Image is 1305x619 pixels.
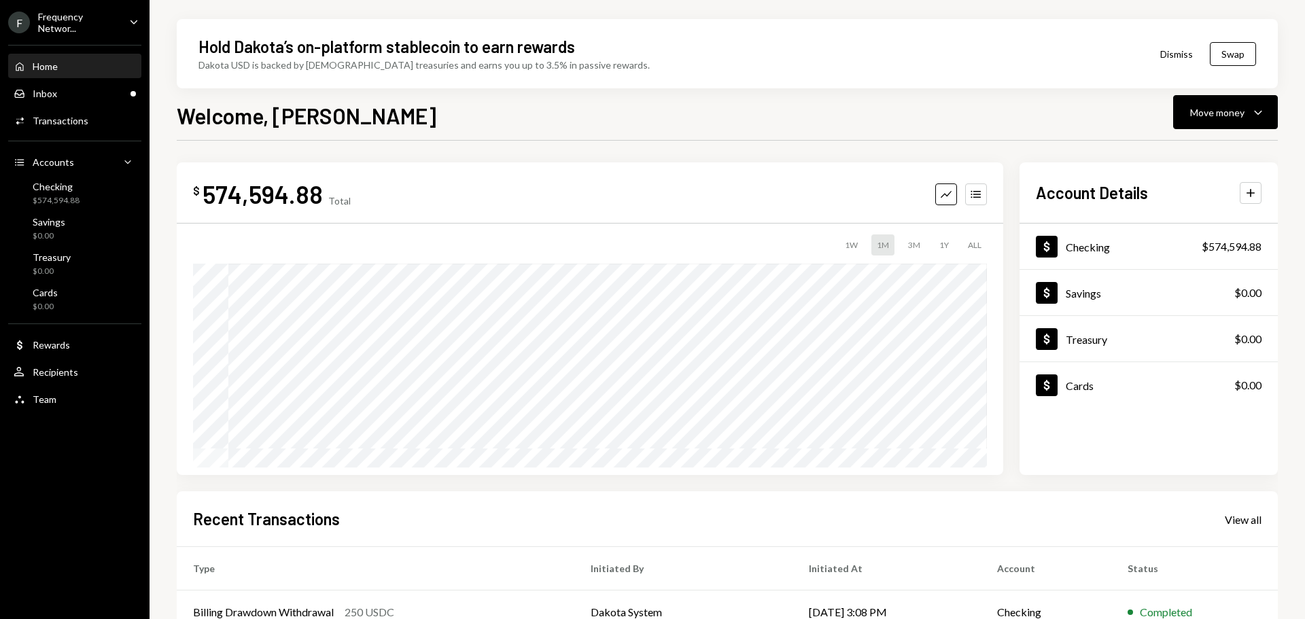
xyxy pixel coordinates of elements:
a: Savings$0.00 [8,212,141,245]
div: Savings [1066,287,1101,300]
h2: Account Details [1036,181,1148,204]
th: Type [177,547,574,590]
div: Dakota USD is backed by [DEMOGRAPHIC_DATA] treasuries and earns you up to 3.5% in passive rewards. [198,58,650,72]
div: $0.00 [33,230,65,242]
div: 3M [903,234,926,255]
div: Recipients [33,366,78,378]
div: View all [1225,513,1261,527]
a: Cards$0.00 [1020,362,1278,408]
div: $0.00 [1234,331,1261,347]
div: Treasury [33,251,71,263]
div: Move money [1190,105,1245,120]
div: $0.00 [33,266,71,277]
div: Treasury [1066,333,1107,346]
div: F [8,12,30,33]
div: Checking [33,181,80,192]
a: Checking$574,594.88 [8,177,141,209]
a: Team [8,387,141,411]
div: Home [33,60,58,72]
div: Cards [33,287,58,298]
a: Transactions [8,108,141,132]
div: Total [328,195,351,207]
div: 1Y [934,234,954,255]
th: Initiated At [793,547,981,590]
a: View all [1225,512,1261,527]
div: Hold Dakota’s on-platform stablecoin to earn rewards [198,35,575,58]
div: $ [193,184,200,198]
div: ALL [962,234,987,255]
div: Cards [1066,379,1094,392]
button: Dismiss [1143,38,1210,70]
a: Cards$0.00 [8,283,141,315]
a: Accounts [8,149,141,174]
button: Move money [1173,95,1278,129]
div: Checking [1066,241,1110,253]
button: Swap [1210,42,1256,66]
div: $0.00 [1234,377,1261,393]
a: Treasury$0.00 [1020,316,1278,361]
div: $574,594.88 [1202,238,1261,255]
div: $0.00 [33,301,58,313]
a: Rewards [8,332,141,357]
div: $574,594.88 [33,195,80,207]
th: Initiated By [574,547,793,590]
div: Team [33,393,56,405]
h1: Welcome, [PERSON_NAME] [177,102,436,129]
div: Rewards [33,339,70,351]
div: 1W [839,234,863,255]
div: Inbox [33,88,57,99]
div: Transactions [33,115,88,126]
a: Home [8,54,141,78]
div: 1M [871,234,894,255]
a: Checking$574,594.88 [1020,224,1278,269]
a: Inbox [8,81,141,105]
a: Recipients [8,359,141,384]
th: Account [981,547,1111,590]
a: Savings$0.00 [1020,270,1278,315]
div: Accounts [33,156,74,168]
div: Frequency Networ... [38,11,118,34]
a: Treasury$0.00 [8,247,141,280]
div: $0.00 [1234,285,1261,301]
div: 574,594.88 [203,179,323,209]
th: Status [1111,547,1278,590]
div: Savings [33,216,65,228]
h2: Recent Transactions [193,508,340,530]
